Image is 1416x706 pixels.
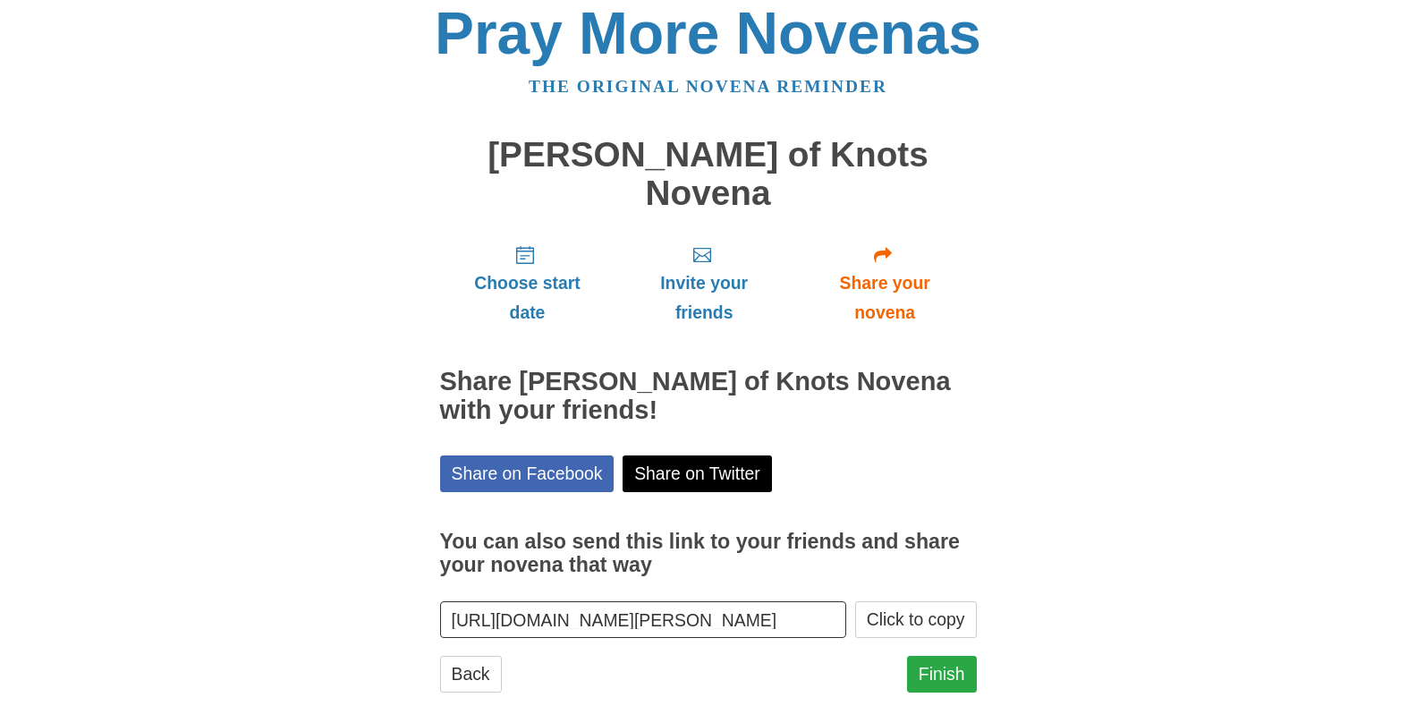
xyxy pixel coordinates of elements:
[811,268,959,327] span: Share your novena
[440,230,615,336] a: Choose start date
[632,268,775,327] span: Invite your friends
[440,531,977,576] h3: You can also send this link to your friends and share your novena that way
[793,230,977,336] a: Share your novena
[440,656,502,693] a: Back
[615,230,793,336] a: Invite your friends
[623,455,772,492] a: Share on Twitter
[458,268,598,327] span: Choose start date
[907,656,977,693] a: Finish
[440,136,977,212] h1: [PERSON_NAME] of Knots Novena
[529,77,887,96] a: The original novena reminder
[855,601,977,638] button: Click to copy
[440,455,615,492] a: Share on Facebook
[440,368,977,425] h2: Share [PERSON_NAME] of Knots Novena with your friends!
